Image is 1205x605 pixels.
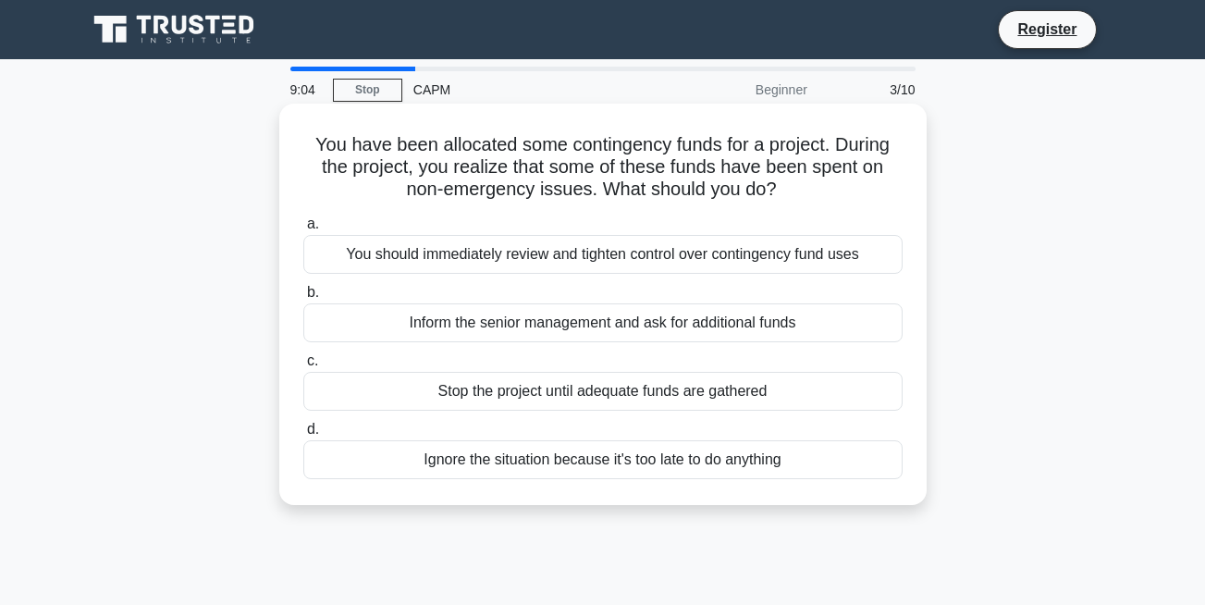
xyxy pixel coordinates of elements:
[303,303,903,342] div: Inform the senior management and ask for additional funds
[657,71,818,108] div: Beginner
[307,352,318,368] span: c.
[333,79,402,102] a: Stop
[402,71,657,108] div: CAPM
[307,216,319,231] span: a.
[303,372,903,411] div: Stop the project until adequate funds are gathered
[303,440,903,479] div: Ignore the situation because it's too late to do anything
[818,71,927,108] div: 3/10
[1006,18,1088,41] a: Register
[307,421,319,437] span: d.
[279,71,333,108] div: 9:04
[301,133,904,202] h5: You have been allocated some contingency funds for a project. During the project, you realize tha...
[303,235,903,274] div: You should immediately review and tighten control over contingency fund uses
[307,284,319,300] span: b.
